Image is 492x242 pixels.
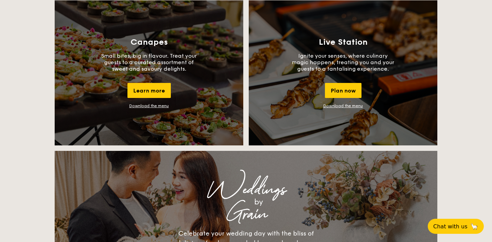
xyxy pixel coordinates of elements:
[129,103,169,108] a: Download the menu
[470,223,478,230] span: 🦙
[115,208,377,220] div: Grain
[292,53,394,72] p: Ignite your senses, where culinary magic happens, treating you and your guests to a tantalising e...
[428,219,484,234] button: Chat with us🦙
[433,223,467,230] span: Chat with us
[115,184,377,196] div: Weddings
[98,53,200,72] p: Small bites, big in flavour. Treat your guests to a curated assortment of sweet and savoury delig...
[323,103,363,108] a: Download the menu
[325,83,361,98] div: Plan now
[127,83,171,98] div: Learn more
[319,38,368,47] h3: Live Station
[131,38,168,47] h3: Canapes
[140,196,377,208] div: by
